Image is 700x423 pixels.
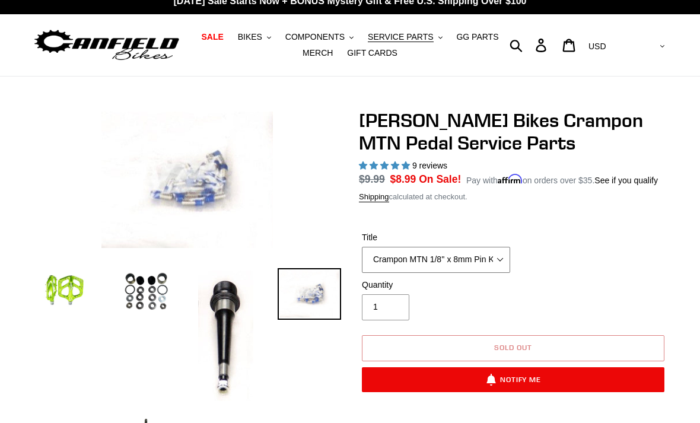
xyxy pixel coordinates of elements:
[450,29,504,45] a: GG PARTS
[195,29,229,45] a: SALE
[279,29,359,45] button: COMPONENTS
[359,173,385,185] s: $9.99
[362,231,510,244] label: Title
[494,343,532,352] span: Sold out
[456,32,498,42] span: GG PARTS
[347,48,397,58] span: GIFT CARDS
[362,367,664,392] button: Notify Me
[341,45,403,61] a: GIFT CARDS
[33,27,181,64] img: Canfield Bikes
[390,173,416,185] span: $8.99
[362,335,664,361] button: Sold out
[359,161,412,170] span: 5.00 stars
[498,174,523,184] span: Affirm
[359,109,667,155] h1: [PERSON_NAME] Bikes Crampon MTN Pedal Service Parts
[362,29,448,45] button: SERVICE PARTS
[278,268,342,320] img: Load image into Gallery viewer, Canfield Bikes Crampon MTN Pedal Service Parts
[412,161,447,170] span: 9 reviews
[303,48,333,58] span: MERCH
[232,29,277,45] button: BIKES
[285,32,345,42] span: COMPONENTS
[359,191,667,203] div: calculated at checkout.
[201,32,223,42] span: SALE
[419,171,461,187] span: On Sale!
[362,279,510,291] label: Quantity
[594,176,658,185] a: See if you qualify - Learn more about Affirm Financing (opens in modal)
[238,32,262,42] span: BIKES
[297,45,339,61] a: MERCH
[359,192,389,202] a: Shipping
[33,268,97,312] img: Load image into Gallery viewer, Canfield Bikes Crampon MTN Pedal Service Parts
[196,268,256,403] img: Load image into Gallery viewer, Canfield Bikes Crampon MTN Pedal Service Parts
[466,171,658,187] p: Pay with on orders over $35.
[368,32,433,42] span: SERVICE PARTS
[114,268,179,317] img: Load image into Gallery viewer, Canfield Bikes Crampon Mountain Rebuild Kit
